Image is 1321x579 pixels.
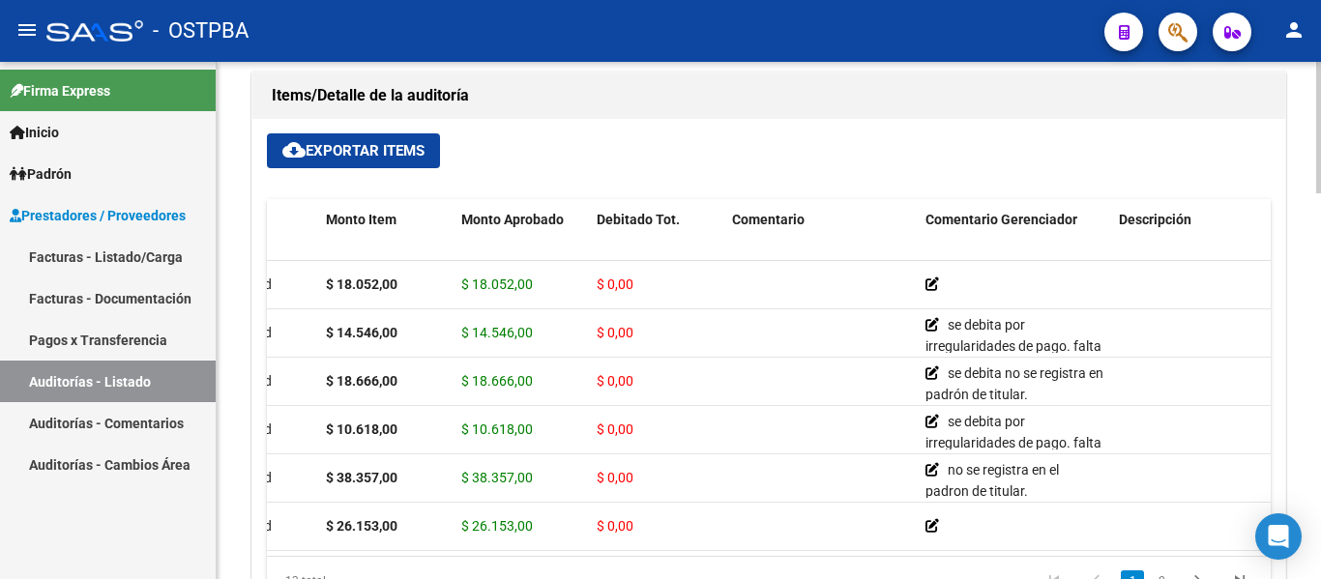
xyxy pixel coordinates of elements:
datatable-header-cell: Monto Aprobado [454,199,589,284]
span: Exportar Items [282,142,425,159]
datatable-header-cell: Debitado Tot. [589,199,724,284]
mat-icon: cloud_download [282,138,306,161]
mat-icon: person [1282,18,1306,42]
span: Firma Express [10,80,110,101]
span: $ 26.153,00 [461,518,533,534]
button: Exportar Items [267,133,440,168]
h1: Items/Detalle de la auditoría [272,80,1266,111]
span: Descripción [1119,212,1191,227]
strong: $ 38.357,00 [326,470,397,485]
div: Open Intercom Messenger [1255,513,1302,560]
strong: $ 18.666,00 [326,373,397,389]
datatable-header-cell: Comentario [724,199,918,284]
span: $ 18.666,00 [461,373,533,389]
span: $ 18.052,00 [461,276,533,292]
span: - OSTPBA [153,10,249,52]
strong: $ 26.153,00 [326,518,397,534]
span: $ 0,00 [597,325,633,340]
span: se debita por irregularidades de pago. falta mes 03/2025 [925,414,1101,474]
strong: $ 18.052,00 [326,276,397,292]
span: no se registra en el padron de titular. [925,462,1059,500]
strong: $ 14.546,00 [326,325,397,340]
datatable-header-cell: Descripción [1111,199,1305,284]
span: Debitado Tot. [597,212,680,227]
span: Monto Aprobado [461,212,564,227]
span: $ 0,00 [597,470,633,485]
strong: $ 10.618,00 [326,421,397,437]
span: $ 0,00 [597,421,633,437]
mat-icon: menu [15,18,39,42]
span: Monto Item [326,212,396,227]
span: Prestadores / Proveedores [10,205,186,226]
span: $ 0,00 [597,518,633,534]
datatable-header-cell: Monto Item [318,199,454,284]
span: $ 0,00 [597,276,633,292]
span: $ 10.618,00 [461,421,533,437]
span: Padrón [10,163,72,185]
datatable-header-cell: Comentario Gerenciador [918,199,1111,284]
span: se debita no se registra en padrón de titular. [925,365,1103,403]
span: Inicio [10,122,59,143]
span: $ 14.546,00 [461,325,533,340]
span: Comentario Gerenciador [925,212,1077,227]
span: Comentario [732,212,805,227]
span: $ 38.357,00 [461,470,533,485]
span: se debita por irregularidades de pago. falta pago mes 03/25. [925,317,1101,377]
span: $ 0,00 [597,373,633,389]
